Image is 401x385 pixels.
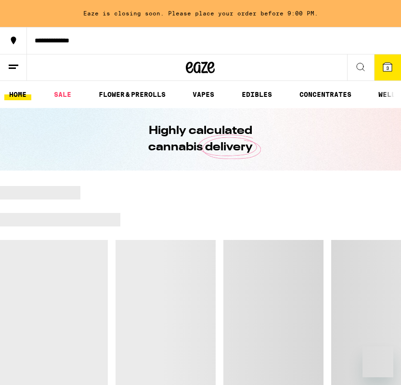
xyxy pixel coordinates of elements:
[49,89,76,100] a: SALE
[121,123,280,156] h1: Highly calculated cannabis delivery
[188,89,219,100] a: VAPES
[4,89,31,100] a: HOME
[295,89,356,100] a: CONCENTRATES
[386,65,389,71] span: 3
[374,54,401,80] button: 3
[362,346,393,377] iframe: Button to launch messaging window
[237,89,277,100] a: EDIBLES
[94,89,170,100] a: FLOWER & PREROLLS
